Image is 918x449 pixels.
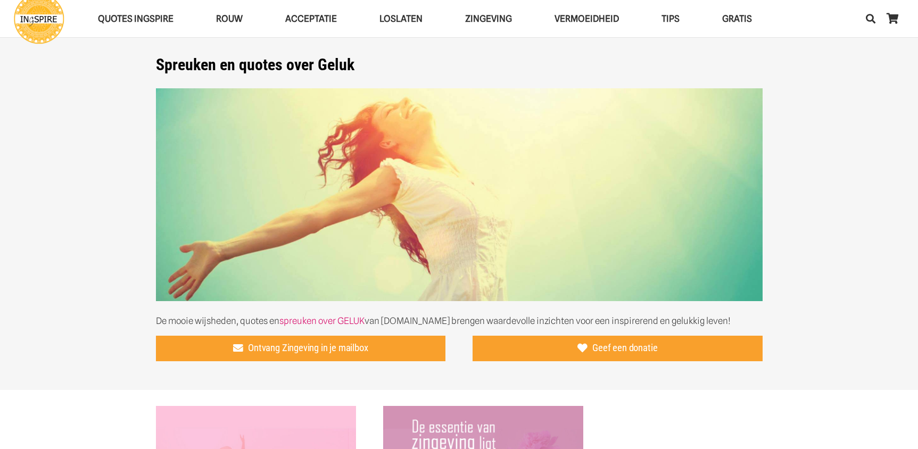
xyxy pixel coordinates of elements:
a: LoslatenLoslaten Menu [358,5,444,32]
a: ZingevingZingeving Menu [444,5,533,32]
img: Het geheim van gelukkig leven met de mooiste spreuken over Geluk van ingspire.nl [156,88,763,302]
a: VERMOEIDHEIDVERMOEIDHEID Menu [533,5,640,32]
span: Geef een donatie [592,343,657,354]
a: TIPSTIPS Menu [640,5,701,32]
a: Zoeken [860,5,881,32]
span: Acceptatie [285,13,337,24]
span: QUOTES INGSPIRE [98,13,173,24]
span: GRATIS [722,13,752,24]
span: VERMOEIDHEID [555,13,619,24]
a: ROUWROUW Menu [195,5,264,32]
a: AcceptatieAcceptatie Menu [264,5,358,32]
a: Ontvang Zingeving in je mailbox [156,336,446,361]
span: Loslaten [379,13,423,24]
span: Ontvang Zingeving in je mailbox [248,343,368,354]
p: De mooie wijsheden, quotes en van [DOMAIN_NAME] brengen waardevolle inzichten voor een inspireren... [156,88,763,328]
h1: Spreuken en quotes over Geluk [156,55,763,74]
span: TIPS [661,13,680,24]
a: Geef een donatie [473,336,763,361]
span: ROUW [216,13,243,24]
a: spreuken over GELUK [279,315,365,326]
span: Zingeving [465,13,512,24]
a: QUOTES INGSPIREQUOTES INGSPIRE Menu [77,5,195,32]
a: GRATISGRATIS Menu [701,5,773,32]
